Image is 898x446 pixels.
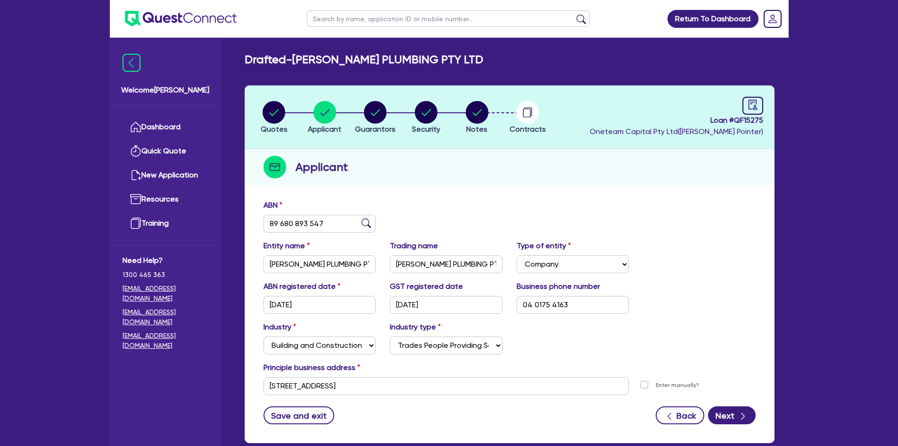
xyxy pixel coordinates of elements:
[260,101,288,135] button: Quotes
[390,296,503,314] input: DD / MM / YYYY
[264,200,282,211] label: ABN
[264,281,340,292] label: ABN registered date
[123,284,208,303] a: [EMAIL_ADDRESS][DOMAIN_NAME]
[264,321,296,333] label: Industry
[390,240,438,252] label: Trading name
[130,194,141,205] img: resources
[307,10,590,27] input: Search by name, application ID or mobile number...
[125,11,237,26] img: quest-connect-logo-blue
[261,125,288,134] span: Quotes
[264,406,335,424] button: Save and exit
[708,406,756,424] button: Next
[509,101,546,135] button: Contracts
[264,240,310,252] label: Entity name
[121,84,209,96] span: Welcome [PERSON_NAME]
[590,115,763,126] span: Loan # QF15275
[123,331,208,351] a: [EMAIL_ADDRESS][DOMAIN_NAME]
[123,211,208,236] a: Training
[390,281,463,292] label: GST registered date
[748,100,758,110] span: audit
[390,321,441,333] label: Industry type
[123,255,208,266] span: Need Help?
[465,101,489,135] button: Notes
[123,270,208,280] span: 1300 465 363
[123,187,208,211] a: Resources
[354,101,396,135] button: Guarantors
[130,145,141,157] img: quick-quote
[510,125,546,134] span: Contracts
[123,307,208,327] a: [EMAIL_ADDRESS][DOMAIN_NAME]
[412,125,440,134] span: Security
[308,125,341,134] span: Applicant
[362,219,371,228] img: abn-lookup icon
[667,10,758,28] a: Return To Dashboard
[466,125,487,134] span: Notes
[123,139,208,163] a: Quick Quote
[264,156,286,178] img: step-icon
[130,218,141,229] img: training
[412,101,441,135] button: Security
[656,406,704,424] button: Back
[590,127,763,136] span: Oneteam Capital Pty Ltd ( [PERSON_NAME] Pointer )
[264,362,360,373] label: Principle business address
[264,296,376,314] input: DD / MM / YYYY
[245,53,483,67] h2: Drafted - [PERSON_NAME] PLUMBING PTY LTD
[123,115,208,139] a: Dashboard
[307,101,342,135] button: Applicant
[760,7,785,31] a: Dropdown toggle
[123,54,140,72] img: icon-menu-close
[517,281,600,292] label: Business phone number
[656,381,699,390] label: Enter manually?
[123,163,208,187] a: New Application
[130,169,141,181] img: new-application
[355,125,395,134] span: Guarantors
[296,159,348,176] h2: Applicant
[517,240,571,252] label: Type of entity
